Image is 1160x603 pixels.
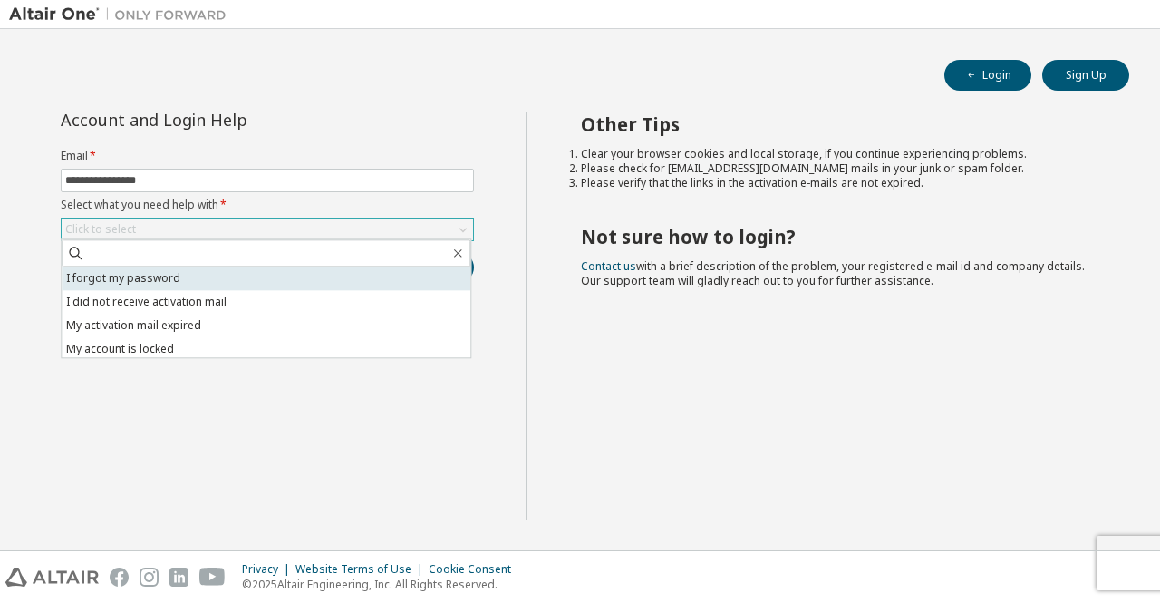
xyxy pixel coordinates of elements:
[581,176,1097,190] li: Please verify that the links in the activation e-mails are not expired.
[110,568,129,587] img: facebook.svg
[242,562,295,577] div: Privacy
[581,258,1085,288] span: with a brief description of the problem, your registered e-mail id and company details. Our suppo...
[581,225,1097,248] h2: Not sure how to login?
[62,219,473,240] div: Click to select
[5,568,99,587] img: altair_logo.svg
[169,568,188,587] img: linkedin.svg
[581,161,1097,176] li: Please check for [EMAIL_ADDRESS][DOMAIN_NAME] mails in your junk or spam folder.
[9,5,236,24] img: Altair One
[581,147,1097,161] li: Clear your browser cookies and local storage, if you continue experiencing problems.
[61,149,474,163] label: Email
[1042,60,1129,91] button: Sign Up
[199,568,226,587] img: youtube.svg
[65,222,136,237] div: Click to select
[429,562,522,577] div: Cookie Consent
[140,568,159,587] img: instagram.svg
[295,562,429,577] div: Website Terms of Use
[944,60,1031,91] button: Login
[581,112,1097,136] h2: Other Tips
[61,112,391,127] div: Account and Login Help
[581,258,636,274] a: Contact us
[62,267,470,290] li: I forgot my password
[242,577,522,592] p: © 2025 Altair Engineering, Inc. All Rights Reserved.
[61,198,474,212] label: Select what you need help with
